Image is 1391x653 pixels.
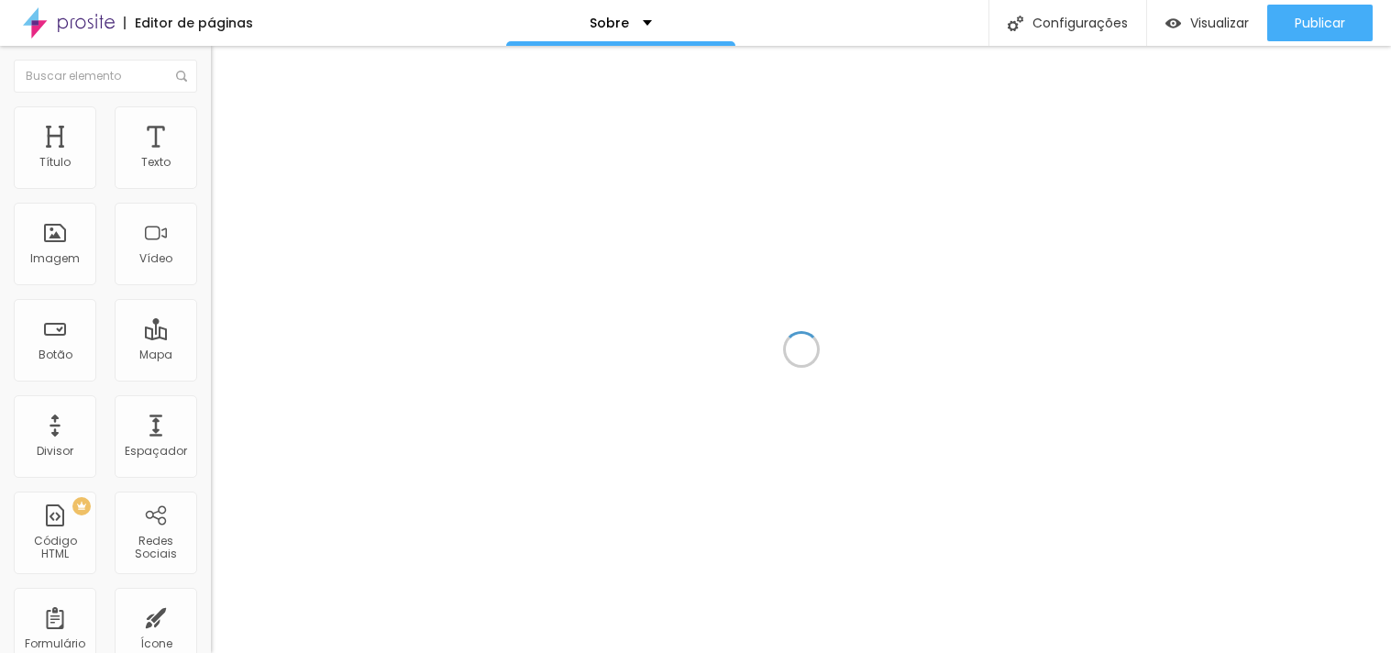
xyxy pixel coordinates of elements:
[1008,16,1023,31] img: Icone
[37,445,73,458] div: Divisor
[139,252,172,265] div: Vídeo
[1147,5,1267,41] button: Visualizar
[1165,16,1181,31] img: view-1.svg
[25,637,85,650] div: Formulário
[30,252,80,265] div: Imagem
[140,637,172,650] div: Ícone
[141,156,171,169] div: Texto
[1267,5,1373,41] button: Publicar
[125,445,187,458] div: Espaçador
[176,71,187,82] img: Icone
[14,60,197,93] input: Buscar elemento
[1190,16,1249,30] span: Visualizar
[39,156,71,169] div: Título
[1295,16,1345,30] span: Publicar
[18,535,91,561] div: Código HTML
[590,17,629,29] p: Sobre
[139,349,172,361] div: Mapa
[39,349,72,361] div: Botão
[124,17,253,29] div: Editor de páginas
[119,535,192,561] div: Redes Sociais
